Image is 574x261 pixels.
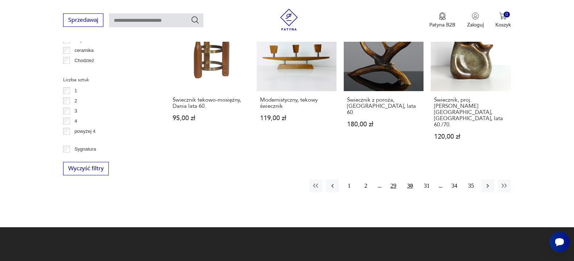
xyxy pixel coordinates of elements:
img: Ikona koszyka [499,12,507,20]
p: Koszyk [495,21,511,28]
p: powyżej 4 [74,127,95,135]
h3: Modernistyczny, tekowy świecznik [260,97,333,109]
p: Liczba sztuk [63,76,152,84]
p: Sygnatura [74,145,96,153]
a: Produkt wyprzedanyModernistyczny, tekowy świecznikModernistyczny, tekowy świecznik119,00 zł [257,11,336,154]
a: Produkt wyprzedanyŚwiecznik tekowo-mosiężny, Dania lata 60.Świecznik tekowo-mosiężny, Dania lata ... [169,11,249,154]
p: 1 [74,87,77,95]
button: 1 [343,179,356,192]
p: Ćmielów [74,67,92,75]
img: Ikonka użytkownika [472,12,479,20]
button: Zaloguj [467,12,484,28]
p: 4 [74,117,77,125]
a: Produkt wyprzedanyŚwiecznik z poroża, Polska, lata 60.Świecznik z poroża, [GEOGRAPHIC_DATA], lata... [344,11,424,154]
p: 120,00 zł [434,134,507,140]
button: Wyczyść filtry [63,162,109,175]
button: 31 [420,179,433,192]
img: Ikona medalu [439,12,446,20]
button: Sprzedawaj [63,13,103,27]
p: 95,00 zł [173,115,246,121]
a: Produkt wyprzedanyŚwiecznik, proj. A. Sadulski, Mirostowice, lata 60./70.Świecznik, proj. [PERSON... [431,11,511,154]
iframe: Smartsupp widget button [549,232,570,252]
a: Sprzedawaj [63,18,103,23]
button: 0Koszyk [495,12,511,28]
p: Zaloguj [467,21,484,28]
h3: Świecznik, proj. [PERSON_NAME][GEOGRAPHIC_DATA], [GEOGRAPHIC_DATA], lata 60./70. [434,97,507,128]
button: Szukaj [191,16,199,24]
button: 30 [404,179,417,192]
h3: Świecznik z poroża, [GEOGRAPHIC_DATA], lata 60. [347,97,420,115]
p: 180,00 zł [347,121,420,127]
button: 34 [448,179,461,192]
p: Patyna B2B [429,21,455,28]
p: 3 [74,107,77,115]
button: Patyna B2B [429,12,455,28]
img: Patyna - sklep z meblami i dekoracjami vintage [278,9,300,30]
p: Chodzież [74,57,94,65]
button: 35 [464,179,478,192]
button: 29 [387,179,400,192]
p: 2 [74,97,77,105]
h3: Świecznik tekowo-mosiężny, Dania lata 60. [173,97,246,109]
a: Ikona medaluPatyna B2B [429,12,455,28]
p: ceramika [74,46,94,54]
p: 119,00 zł [260,115,333,121]
div: 0 [504,12,510,18]
button: 2 [359,179,372,192]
